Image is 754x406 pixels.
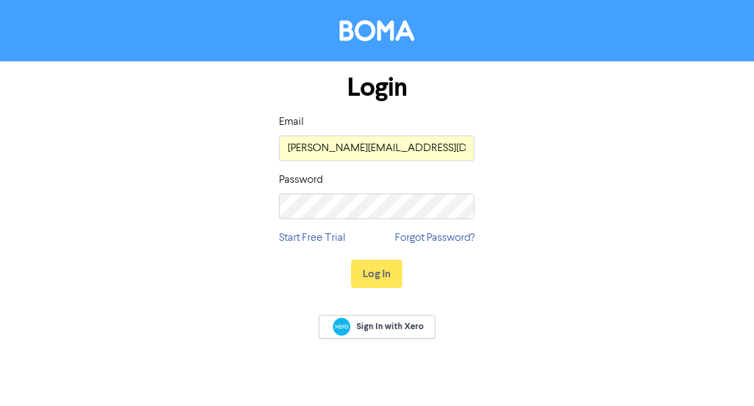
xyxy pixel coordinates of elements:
[279,172,323,188] label: Password
[340,20,414,41] img: BOMA Logo
[279,114,304,130] label: Email
[395,230,474,246] a: Forgot Password?
[333,318,350,336] img: Xero logo
[279,72,474,103] h1: Login
[319,315,435,339] a: Sign In with Xero
[356,320,424,332] span: Sign In with Xero
[351,260,402,288] button: Log In
[279,230,346,246] a: Start Free Trial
